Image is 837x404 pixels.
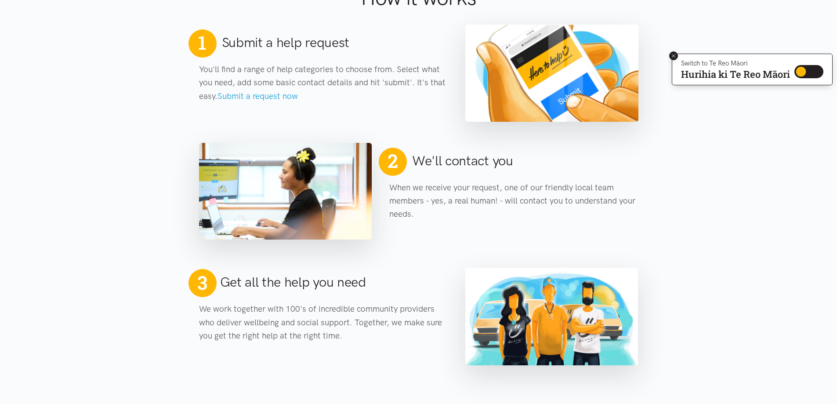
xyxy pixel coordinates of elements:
[681,70,790,78] p: Hurihia ki Te Reo Māori
[198,31,206,54] span: 1
[389,181,638,221] p: When we receive your request, one of our friendly local team members - yes, a real human! - will ...
[197,271,207,294] span: 3
[220,273,366,291] h2: Get all the help you need
[222,33,350,52] h2: Submit a help request
[199,302,448,342] p: We work together with 100's of incredible community providers who deliver wellbeing and social su...
[681,61,790,66] p: Switch to Te Reo Māori
[412,152,513,170] h2: We'll contact you
[384,146,401,176] span: 2
[217,91,298,101] a: Submit a request now
[199,63,448,103] p: You'll find a range of help categories to choose from. Select what you need, add some basic conta...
